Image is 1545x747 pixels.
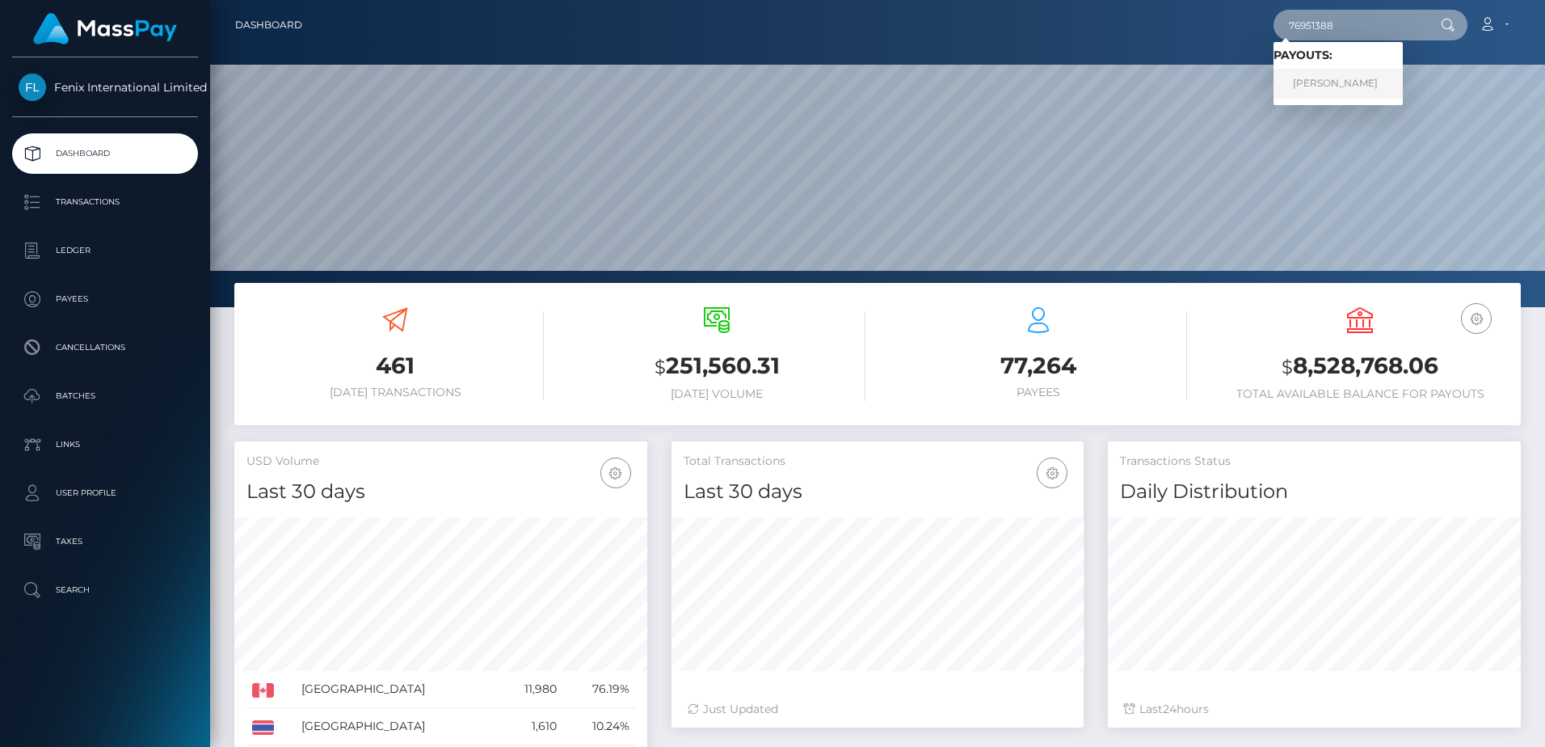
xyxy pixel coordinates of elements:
[890,386,1187,399] h6: Payees
[19,190,192,214] p: Transactions
[655,356,666,378] small: $
[235,8,302,42] a: Dashboard
[12,80,198,95] span: Fenix International Limited
[246,454,635,470] h5: USD Volume
[19,530,192,554] p: Taxes
[19,74,46,101] img: Fenix International Limited
[684,454,1072,470] h5: Total Transactions
[12,473,198,513] a: User Profile
[562,671,635,708] td: 76.19%
[252,720,274,735] img: TH.png
[19,287,192,311] p: Payees
[296,708,497,745] td: [GEOGRAPHIC_DATA]
[1273,69,1403,99] a: [PERSON_NAME]
[19,578,192,602] p: Search
[12,376,198,416] a: Batches
[246,386,544,399] h6: [DATE] Transactions
[562,708,635,745] td: 10.24%
[12,230,198,271] a: Ledger
[12,327,198,368] a: Cancellations
[497,671,562,708] td: 11,980
[19,433,192,457] p: Links
[1120,454,1509,470] h5: Transactions Status
[19,384,192,408] p: Batches
[296,671,497,708] td: [GEOGRAPHIC_DATA]
[1120,478,1509,506] h4: Daily Distribution
[1273,10,1425,40] input: Search...
[1211,350,1509,383] h3: 8,528,768.06
[890,350,1187,382] h3: 77,264
[12,133,198,174] a: Dashboard
[33,13,177,44] img: MassPay Logo
[1124,701,1505,718] div: Last hours
[12,424,198,465] a: Links
[568,387,865,401] h6: [DATE] Volume
[19,336,192,360] p: Cancellations
[12,521,198,562] a: Taxes
[12,279,198,319] a: Payees
[19,238,192,263] p: Ledger
[246,478,635,506] h4: Last 30 days
[12,570,198,610] a: Search
[19,141,192,166] p: Dashboard
[497,708,562,745] td: 1,610
[252,683,274,698] img: CA.png
[688,701,1068,718] div: Just Updated
[19,481,192,505] p: User Profile
[246,350,544,382] h3: 461
[1163,702,1177,716] span: 24
[1273,49,1403,62] h6: Payouts:
[1282,356,1293,378] small: $
[568,350,865,383] h3: 251,560.31
[12,182,198,222] a: Transactions
[684,478,1072,506] h4: Last 30 days
[1211,387,1509,401] h6: Total Available Balance for Payouts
